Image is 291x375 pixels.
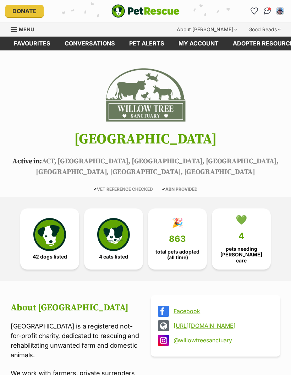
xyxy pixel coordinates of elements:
[174,308,270,314] a: Facebook
[171,37,226,50] a: My account
[105,65,186,125] img: Willow Tree Sanctuary
[236,214,247,225] div: 💚
[84,208,143,270] a: 4 cats listed
[238,231,244,241] span: 4
[249,5,286,17] ul: Account quick links
[172,217,183,228] div: 🎉
[174,337,270,343] a: @willowtreesanctuary
[218,246,265,263] span: pets needing [PERSON_NAME] care
[111,4,180,18] img: logo-e224e6f780fb5917bec1dbf3a21bbac754714ae5b6737aabdf751b685950b380.svg
[172,22,242,37] div: About [PERSON_NAME]
[162,186,165,192] icon: ✔
[57,37,122,50] a: conversations
[99,254,128,260] span: 4 cats listed
[148,208,207,270] a: 🎉 863 total pets adopted (all time)
[262,5,273,17] a: Conversations
[5,5,44,17] a: Donate
[274,5,286,17] button: My account
[93,186,97,192] icon: ✔
[162,186,198,192] span: ABN PROVIDED
[11,22,39,35] a: Menu
[33,218,66,251] img: petrescue-icon-eee76f85a60ef55c4a1927667547b313a7c0e82042636edf73dce9c88f694885.svg
[12,157,42,166] span: Active in:
[169,234,186,244] span: 863
[33,254,67,260] span: 42 dogs listed
[20,208,79,270] a: 42 dogs listed
[212,208,271,270] a: 💚 4 pets needing [PERSON_NAME] care
[154,249,201,260] span: total pets adopted (all time)
[243,22,286,37] div: Good Reads
[11,303,140,313] h2: About [GEOGRAPHIC_DATA]
[122,37,171,50] a: Pet alerts
[276,7,284,15] img: Debbie Quinn profile pic
[19,26,34,32] span: Menu
[7,37,57,50] a: Favourites
[11,321,140,360] p: [GEOGRAPHIC_DATA] is a registered not-for-profit charity, dedicated to rescuing and rehabilitatin...
[97,218,130,251] img: cat-icon-068c71abf8fe30c970a85cd354bc8e23425d12f6e8612795f06af48be43a487a.svg
[174,322,270,329] a: [URL][DOMAIN_NAME]
[111,4,180,18] a: PetRescue
[249,5,260,17] a: Favourites
[93,186,153,192] span: VET REFERENCE CHECKED
[264,7,271,15] img: chat-41dd97257d64d25036548639549fe6c8038ab92f7586957e7f3b1b290dea8141.svg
